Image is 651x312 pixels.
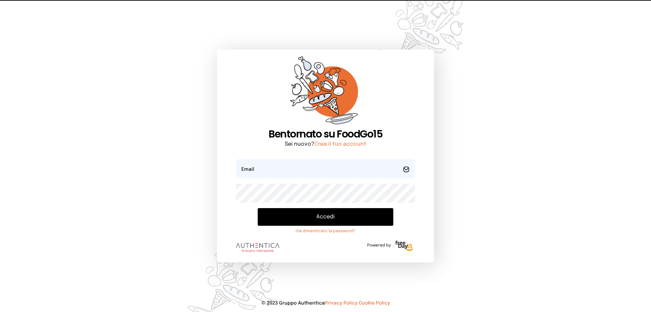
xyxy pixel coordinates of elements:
button: Accedi [258,208,393,226]
span: Powered by [367,243,391,248]
img: sticker-orange.65babaf.png [290,56,361,128]
a: Hai dimenticato la password? [258,228,393,234]
a: Cookie Policy [359,301,390,306]
p: Sei nuovo? [236,140,415,148]
img: logo-freeday.3e08031.png [394,239,415,253]
h1: Bentornato su FoodGo15 [236,128,415,140]
a: Crea il tuo account [314,141,366,147]
img: logo.8f33a47.png [236,243,279,252]
p: © 2023 Gruppo Authentica [11,300,640,307]
a: Privacy Policy [325,301,357,306]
